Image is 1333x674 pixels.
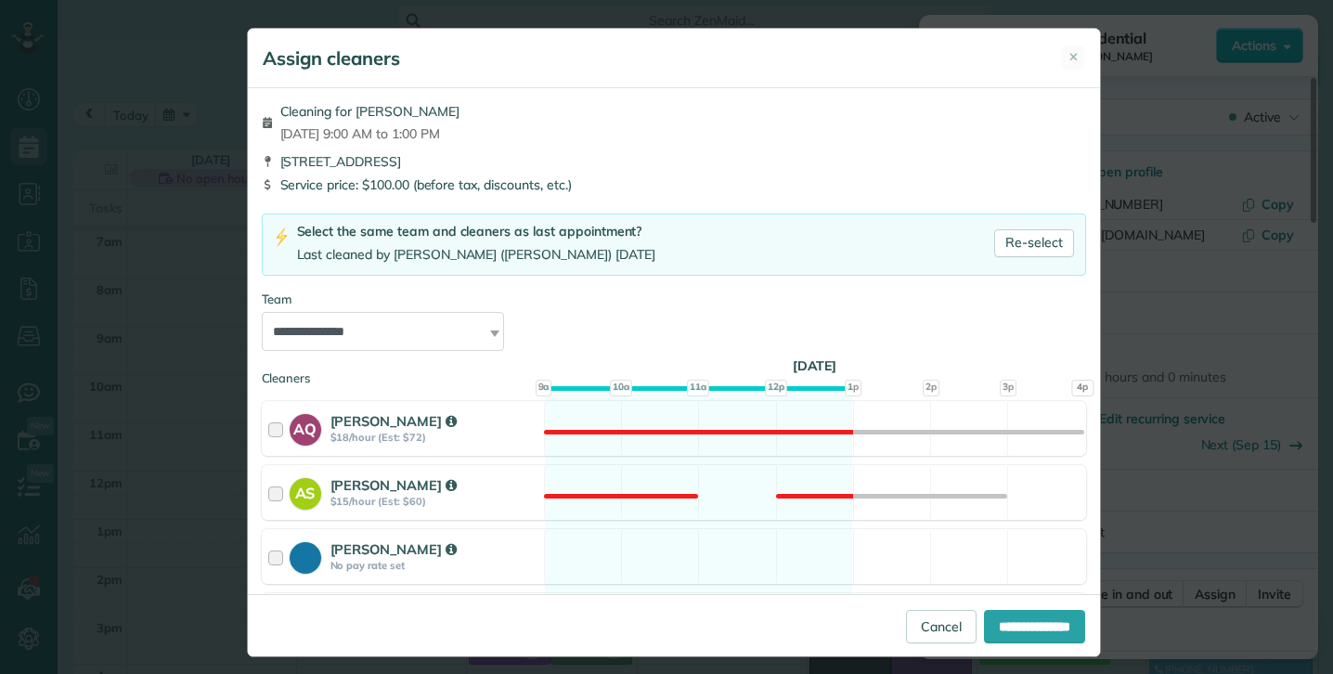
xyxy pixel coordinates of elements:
[262,175,1086,194] div: Service price: $100.00 (before tax, discounts, etc.)
[994,229,1074,257] a: Re-select
[330,559,538,572] strong: No pay rate set
[280,102,459,121] span: Cleaning for [PERSON_NAME]
[906,610,977,643] a: Cancel
[263,45,400,71] h5: Assign cleaners
[262,291,1086,308] div: Team
[262,152,1086,171] div: [STREET_ADDRESS]
[297,222,655,241] div: Select the same team and cleaners as last appointment?
[262,369,1086,375] div: Cleaners
[297,245,655,265] div: Last cleaned by [PERSON_NAME] ([PERSON_NAME]) [DATE]
[330,476,457,494] strong: [PERSON_NAME]
[330,431,538,444] strong: $18/hour (Est: $72)
[330,540,457,558] strong: [PERSON_NAME]
[280,124,459,143] span: [DATE] 9:00 AM to 1:00 PM
[274,227,290,247] img: lightning-bolt-icon-94e5364df696ac2de96d3a42b8a9ff6ba979493684c50e6bbbcda72601fa0d29.png
[290,414,321,440] strong: AQ
[330,495,538,508] strong: $15/hour (Est: $60)
[1068,48,1079,66] span: ✕
[290,478,321,504] strong: AS
[330,412,457,430] strong: [PERSON_NAME]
